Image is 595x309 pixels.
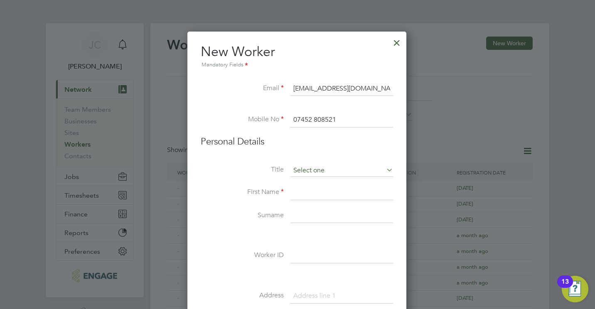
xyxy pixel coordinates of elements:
input: Address line 1 [290,289,393,304]
div: Mandatory Fields [201,61,393,70]
label: Worker ID [201,251,284,260]
label: First Name [201,188,284,196]
input: Select one [290,164,393,177]
div: 13 [561,282,569,292]
label: Title [201,165,284,174]
label: Email [201,84,284,93]
h3: Personal Details [201,136,393,148]
h2: New Worker [201,43,393,70]
label: Mobile No [201,115,284,124]
label: Address [201,291,284,300]
button: Open Resource Center, 13 new notifications [562,276,588,302]
label: Surname [201,211,284,220]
